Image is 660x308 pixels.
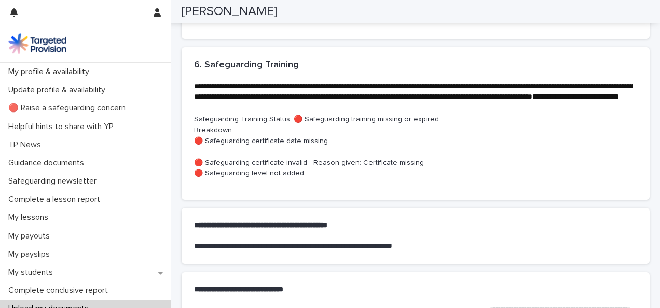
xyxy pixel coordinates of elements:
[4,140,49,150] p: TP News
[4,194,108,204] p: Complete a lesson report
[4,249,58,259] p: My payslips
[4,213,57,222] p: My lessons
[8,33,66,54] img: M5nRWzHhSzIhMunXDL62
[194,60,299,71] h2: 6. Safeguarding Training
[4,286,116,296] p: Complete conclusive report
[4,158,92,168] p: Guidance documents
[4,67,98,77] p: My profile & availability
[4,85,114,95] p: Update profile & availability
[4,176,105,186] p: Safeguarding newsletter
[194,114,637,179] p: Safeguarding Training Status: 🔴 Safeguarding training missing or expired Breakdown: 🔴 Safeguardin...
[182,4,277,19] h2: [PERSON_NAME]
[4,103,134,113] p: 🔴 Raise a safeguarding concern
[4,268,61,277] p: My students
[4,231,58,241] p: My payouts
[4,122,122,132] p: Helpful hints to share with YP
